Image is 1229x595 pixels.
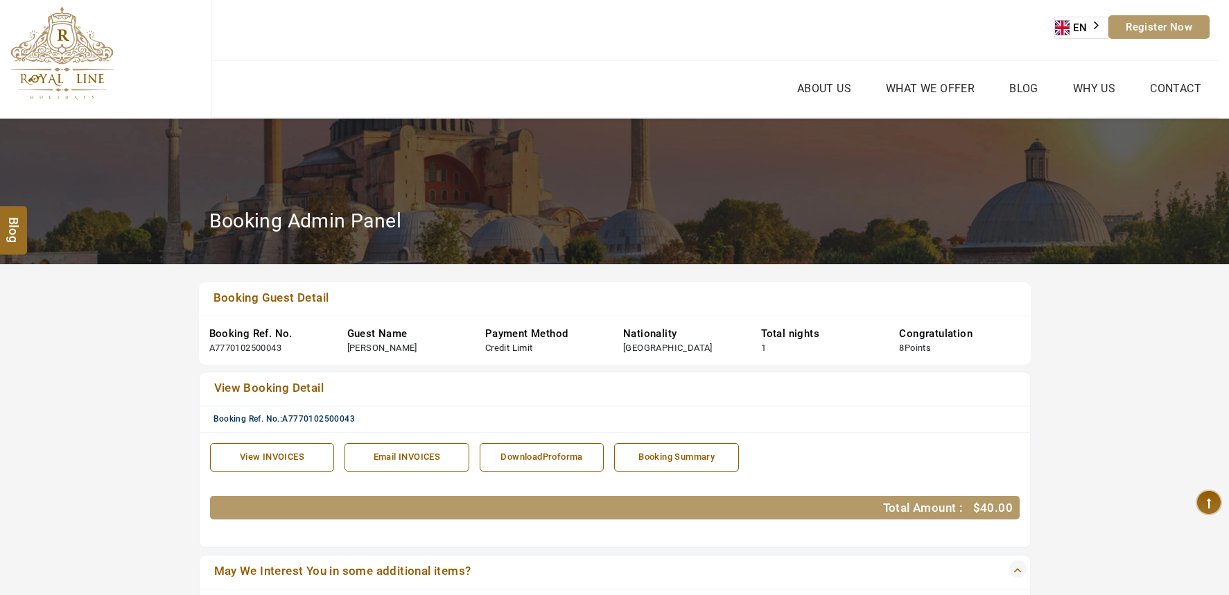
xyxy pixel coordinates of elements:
span: 8 [899,343,904,353]
span: Points [905,343,931,353]
span: 40.00 [980,501,1013,515]
div: [GEOGRAPHIC_DATA] [623,342,713,355]
div: Booking Summary [622,451,731,464]
div: 1 [761,342,766,355]
a: About Us [794,78,855,98]
img: The Royal Line Holidays [10,6,114,100]
a: EN [1055,17,1108,38]
aside: Language selected: English [1054,17,1108,39]
span: View Booking Detail [214,381,324,395]
a: Contact [1147,78,1205,98]
div: Booking Ref. No.: [213,413,1027,425]
a: Blog [1006,78,1042,98]
div: Payment Method [485,327,602,341]
span: Total Amount : [883,501,964,515]
div: Congratulation [899,327,1016,341]
div: Booking Ref. No. [209,327,326,341]
div: Guest Name [347,327,464,341]
span: $ [973,501,980,515]
a: What we Offer [882,78,978,98]
a: May We Interest You in some additional items? [210,562,939,582]
a: Why Us [1070,78,1119,98]
span: Blog [5,216,23,228]
div: [PERSON_NAME] [347,342,417,355]
a: View INVOICES [210,443,335,472]
a: Register Now [1108,15,1210,39]
div: Total nights [761,327,878,341]
div: A7770102500043 [209,342,282,355]
div: Nationality [623,327,740,341]
a: Booking Summary [614,443,739,472]
a: DownloadProforma [480,443,604,472]
div: Credit Limit [485,342,533,355]
h2: Booking Admin Panel [209,209,402,233]
a: Booking Guest Detail [209,289,939,309]
span: A7770102500043 [282,414,355,424]
div: Language [1054,17,1108,39]
div: View INVOICES [218,451,327,464]
a: Email INVOICES [345,443,469,472]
